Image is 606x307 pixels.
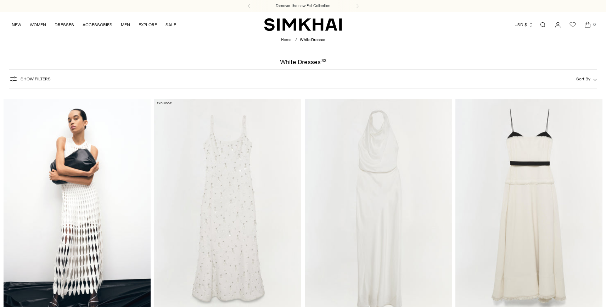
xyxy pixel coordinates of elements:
button: Sort By [576,75,597,83]
a: NEW [12,17,21,33]
a: DRESSES [55,17,74,33]
div: / [295,37,297,43]
a: ACCESSORIES [83,17,112,33]
a: Open search modal [536,18,550,32]
button: Show Filters [9,73,51,85]
h1: White Dresses [280,59,326,65]
a: MEN [121,17,130,33]
a: SIMKHAI [264,18,342,32]
a: EXPLORE [139,17,157,33]
a: WOMEN [30,17,46,33]
span: Show Filters [21,76,51,81]
span: White Dresses [300,38,325,42]
nav: breadcrumbs [281,37,325,43]
span: 0 [591,21,597,28]
a: SALE [165,17,176,33]
a: Open cart modal [580,18,595,32]
button: USD $ [515,17,533,33]
div: 33 [321,59,326,65]
span: Sort By [576,76,590,81]
a: Home [281,38,291,42]
a: Discover the new Fall Collection [276,3,330,9]
a: Go to the account page [551,18,565,32]
a: Wishlist [566,18,580,32]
